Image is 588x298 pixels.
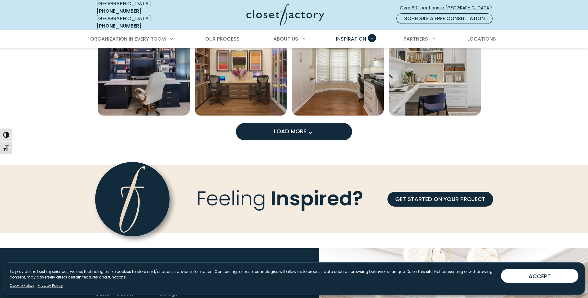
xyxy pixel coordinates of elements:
a: [PHONE_NUMBER] [96,22,142,29]
a: Over 60 Locations in [GEOGRAPHIC_DATA]! [400,2,497,13]
span: Inspiration [336,35,366,42]
div: [GEOGRAPHIC_DATA] [96,15,186,30]
button: Load more inspiration gallery images [236,123,352,140]
img: Home office with concealed built-in wall bed, wraparound desk, and open shelving. [389,24,481,116]
a: [PHONE_NUMBER] [96,7,142,15]
span: Partners [404,35,428,42]
img: Home office with built-in wall bed to transform space into guest room. Dual work stations built i... [292,24,384,116]
button: ACCEPT [501,269,578,283]
a: Privacy Policy [38,283,63,288]
span: Organization in Every Room [90,35,166,42]
a: Our Process [230,289,259,296]
span: Feeling [197,185,266,212]
a: Open inspiration gallery to preview enlarged image [389,24,481,116]
span: Our Process [205,35,240,42]
a: Open inspiration gallery to preview enlarged image [195,24,287,116]
a: GET STARTED ON YOUR PROJECT [387,192,493,207]
a: Garage [159,290,178,297]
img: Closet Factory Logo [246,4,324,26]
nav: Primary Menu [86,30,502,48]
a: Cookie Policy [10,283,34,288]
a: Custom Closets [95,290,134,297]
span: Over 60 Locations in [GEOGRAPHIC_DATA]! [400,5,497,11]
img: Built-in desk with side full height cabinets and open book shelving with LED light strips. [98,24,190,116]
img: Home office cabinetry in Rocky Mountain melamine with dual work stations and glass paneled doors. [195,24,287,116]
a: Open inspiration gallery to preview enlarged image [292,24,384,116]
p: To provide the best experiences, we use technologies like cookies to store and/or access device i... [10,269,496,280]
a: Open inspiration gallery to preview enlarged image [98,24,190,116]
span: About Us [273,35,298,42]
a: Schedule a Free Consultation [396,13,493,24]
span: Inspired? [271,185,363,212]
span: Load More [274,127,314,135]
span: Locations [467,35,496,42]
